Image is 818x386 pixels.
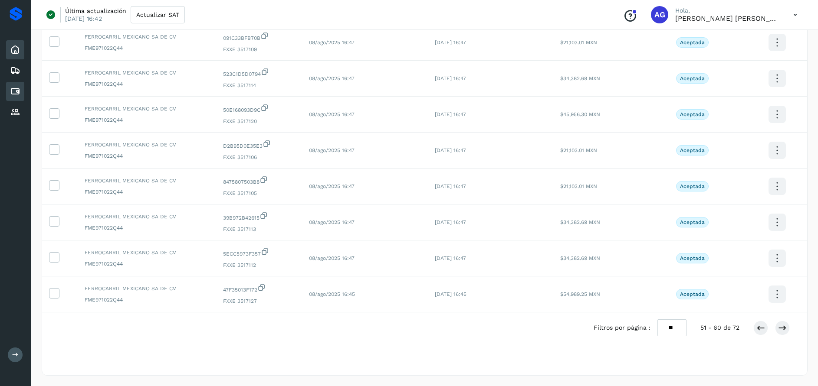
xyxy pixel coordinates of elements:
span: $34,382.69 MXN [560,219,600,225]
span: $34,382.69 MXN [560,255,600,261]
span: FME971022Q44 [85,296,209,304]
span: FXXE 3517105 [223,189,295,197]
div: Cuentas por pagar [6,82,24,101]
span: FERROCARRIL MEXICANO SA DE CV [85,69,209,77]
span: 39B972B42615 [223,211,295,222]
span: 08/ago/2025 16:47 [309,147,355,153]
p: Última actualización [65,7,126,15]
span: FERROCARRIL MEXICANO SA DE CV [85,141,209,149]
p: Aceptada [680,219,705,225]
span: FERROCARRIL MEXICANO SA DE CV [85,213,209,221]
span: FXXE 3517120 [223,117,295,125]
span: FME971022Q44 [85,260,209,268]
span: 50E168093D9C [223,104,295,114]
span: D2B95D0E35E3 [223,139,295,150]
span: FERROCARRIL MEXICANO SA DE CV [85,177,209,185]
span: [DATE] 16:47 [435,111,466,117]
div: Proveedores [6,103,24,122]
span: FME971022Q44 [85,80,209,88]
span: [DATE] 16:47 [435,219,466,225]
span: 091C33BFB70B [223,32,295,42]
p: Aceptada [680,111,705,117]
span: FERROCARRIL MEXICANO SA DE CV [85,33,209,41]
span: [DATE] 16:47 [435,183,466,189]
span: [DATE] 16:45 [435,291,466,297]
span: $21,103.01 MXN [560,183,597,189]
p: Hola, [675,7,779,14]
span: 8475807503B8 [223,175,295,186]
p: Aceptada [680,183,705,189]
span: 47F35013F172 [223,283,295,294]
span: 08/ago/2025 16:47 [309,183,355,189]
div: Embarques [6,61,24,80]
span: 08/ago/2025 16:47 [309,111,355,117]
span: 523C1D5D0794 [223,68,295,78]
p: Aceptada [680,75,705,81]
span: 08/ago/2025 16:47 [309,39,355,45]
span: 08/ago/2025 16:47 [309,75,355,81]
span: FXXE 3517114 [223,81,295,89]
span: [DATE] 16:47 [435,39,466,45]
span: FXXE 3517109 [223,45,295,53]
span: [DATE] 16:47 [435,75,466,81]
span: FXXE 3517113 [223,225,295,233]
span: FXXE 3517112 [223,261,295,269]
span: FERROCARRIL MEXICANO SA DE CV [85,249,209,256]
p: Aceptada [680,255,705,261]
span: Actualizar SAT [136,12,179,18]
span: FERROCARRIL MEXICANO SA DE CV [85,105,209,113]
span: [DATE] 16:47 [435,147,466,153]
span: FERROCARRIL MEXICANO SA DE CV [85,285,209,292]
span: $54,989.25 MXN [560,291,600,297]
span: 08/ago/2025 16:45 [309,291,355,297]
span: 51 - 60 de 72 [700,323,739,332]
p: Aceptada [680,291,705,297]
button: Actualizar SAT [131,6,185,23]
span: $21,103.01 MXN [560,39,597,45]
p: Abigail Gonzalez Leon [675,14,779,23]
span: Filtros por página : [594,323,650,332]
span: 08/ago/2025 16:47 [309,219,355,225]
span: FXXE 3517127 [223,297,295,305]
span: $34,382.69 MXN [560,75,600,81]
span: FXXE 3517106 [223,153,295,161]
span: FME971022Q44 [85,224,209,232]
span: [DATE] 16:47 [435,255,466,261]
span: $45,956.30 MXN [560,111,600,117]
span: FME971022Q44 [85,44,209,52]
span: FME971022Q44 [85,188,209,196]
span: 08/ago/2025 16:47 [309,255,355,261]
span: FME971022Q44 [85,152,209,160]
p: Aceptada [680,39,705,45]
p: [DATE] 16:42 [65,15,102,23]
span: 5ECC5973F357 [223,247,295,258]
div: Inicio [6,40,24,59]
span: FME971022Q44 [85,116,209,124]
p: Aceptada [680,147,705,153]
span: $21,103.01 MXN [560,147,597,153]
